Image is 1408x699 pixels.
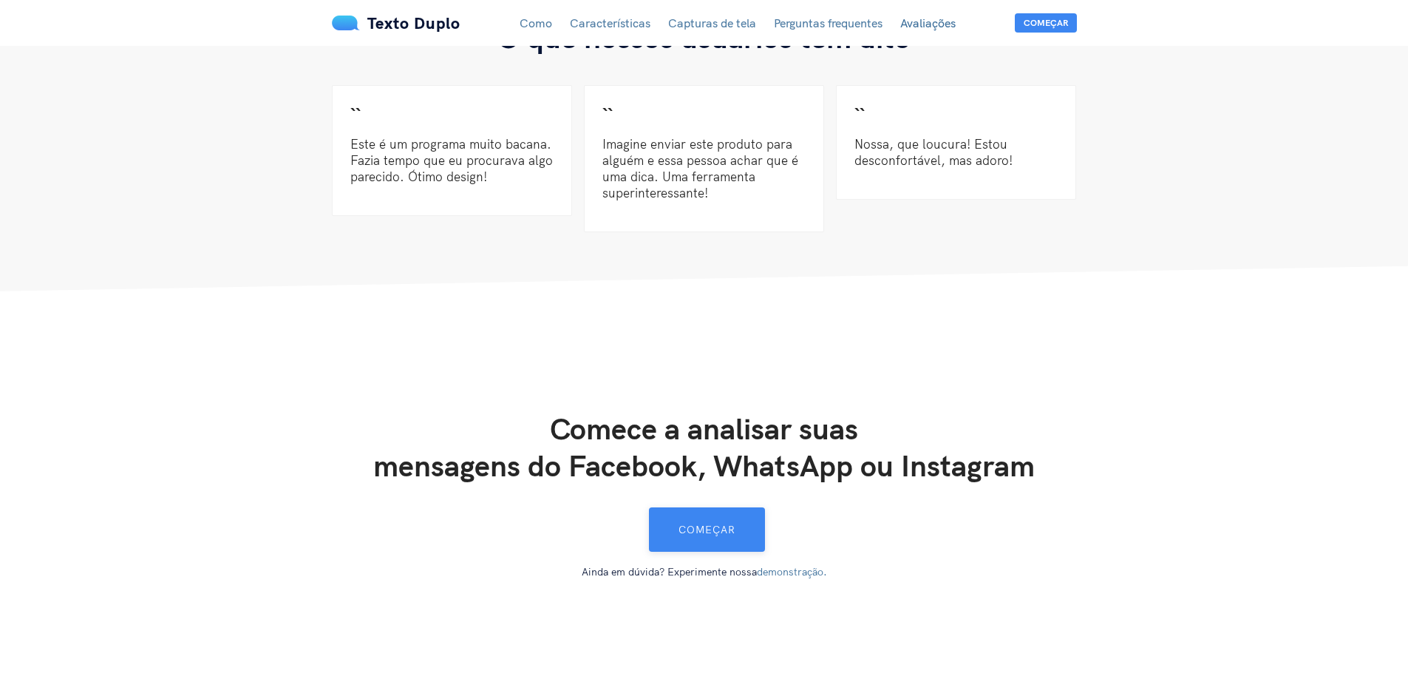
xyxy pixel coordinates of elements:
[774,16,882,30] a: Perguntas frequentes
[332,16,360,30] img: mS3x8y1f88AAAAABJRU5ErkJggg==
[570,16,650,30] a: Características
[332,13,460,33] a: Texto Duplo
[350,136,553,184] font: Este é um programa muito bacana. Fazia tempo que eu procurava algo parecido. Ótimo design!
[1024,17,1068,28] font: Começar
[367,13,460,33] font: Texto Duplo
[1015,13,1077,33] button: Começar
[668,16,756,30] a: Capturas de tela
[679,523,735,536] font: Começar
[649,507,765,552] button: Começar
[373,447,1035,484] font: mensagens do Facebook, WhatsApp ou Instagram
[602,136,798,200] font: Imagine enviar este produto para alguém e essa pessoa achar que é uma dica. Uma ferramenta superi...
[900,16,956,30] a: Avaliações
[602,101,613,127] font: ``
[350,101,361,127] font: ``
[854,101,865,127] font: ``
[550,410,858,447] font: Comece a analisar suas
[520,16,552,30] a: Como
[854,136,1013,168] font: Nossa, que loucura! Estou desconfortável, mas adoro!
[582,565,757,578] font: Ainda em dúvida? Experimente nossa
[757,565,827,578] a: demonstração.
[643,507,765,552] a: Começar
